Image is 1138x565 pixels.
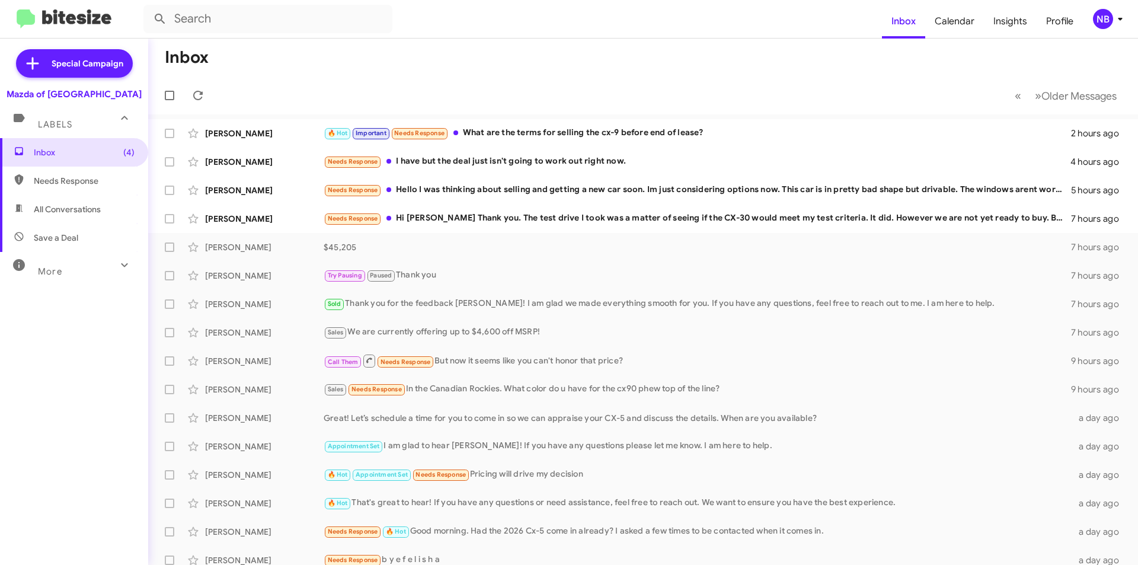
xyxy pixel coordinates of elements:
[1071,355,1129,367] div: 9 hours ago
[324,269,1071,282] div: Thank you
[1071,127,1129,139] div: 2 hours ago
[143,5,392,33] input: Search
[205,184,324,196] div: [PERSON_NAME]
[1008,84,1028,108] button: Previous
[38,119,72,130] span: Labels
[324,382,1071,396] div: In the Canadian Rockies. What color do u have for the cx90 phew top of the line?
[394,129,445,137] span: Needs Response
[370,272,392,279] span: Paused
[1083,9,1125,29] button: NB
[324,525,1072,538] div: Good morning. Had the 2026 Cx-5 come in already? I asked a few times to be contacted when it come...
[925,4,984,39] a: Calendar
[205,355,324,367] div: [PERSON_NAME]
[7,88,142,100] div: Mazda of [GEOGRAPHIC_DATA]
[205,497,324,509] div: [PERSON_NAME]
[328,442,380,450] span: Appointment Set
[328,358,359,366] span: Call Them
[205,412,324,424] div: [PERSON_NAME]
[1072,412,1129,424] div: a day ago
[328,215,378,222] span: Needs Response
[1072,469,1129,481] div: a day ago
[324,353,1071,368] div: But now it seems like you can't honor that price?
[1071,384,1129,395] div: 9 hours ago
[1070,156,1129,168] div: 4 hours ago
[882,4,925,39] a: Inbox
[328,272,362,279] span: Try Pausing
[328,129,348,137] span: 🔥 Hot
[205,327,324,339] div: [PERSON_NAME]
[205,270,324,282] div: [PERSON_NAME]
[1071,270,1129,282] div: 7 hours ago
[324,297,1071,311] div: Thank you for the feedback [PERSON_NAME]! I am glad we made everything smooth for you. If you hav...
[415,471,466,478] span: Needs Response
[1028,84,1124,108] button: Next
[34,203,101,215] span: All Conversations
[324,468,1072,481] div: Pricing will drive my decision
[1072,526,1129,538] div: a day ago
[205,127,324,139] div: [PERSON_NAME]
[324,412,1072,424] div: Great! Let’s schedule a time for you to come in so we can appraise your CX-5 and discuss the deta...
[205,384,324,395] div: [PERSON_NAME]
[324,155,1070,168] div: I have but the deal just isn't going to work out right now.
[328,471,348,478] span: 🔥 Hot
[324,183,1071,197] div: Hello I was thinking about selling and getting a new car soon. Im just considering options now. T...
[328,528,378,535] span: Needs Response
[1071,327,1129,339] div: 7 hours ago
[34,146,135,158] span: Inbox
[1041,90,1117,103] span: Older Messages
[1072,440,1129,452] div: a day ago
[328,328,344,336] span: Sales
[205,213,324,225] div: [PERSON_NAME]
[205,526,324,538] div: [PERSON_NAME]
[38,266,62,277] span: More
[1008,84,1124,108] nav: Page navigation example
[328,499,348,507] span: 🔥 Hot
[1071,298,1129,310] div: 7 hours ago
[324,496,1072,510] div: That's great to hear! If you have any questions or need assistance, feel free to reach out. We wa...
[356,471,408,478] span: Appointment Set
[1071,213,1129,225] div: 7 hours ago
[205,156,324,168] div: [PERSON_NAME]
[324,439,1072,453] div: I am glad to hear [PERSON_NAME]! If you have any questions please let me know. I am here to help.
[205,241,324,253] div: [PERSON_NAME]
[205,440,324,452] div: [PERSON_NAME]
[165,48,209,67] h1: Inbox
[52,58,123,69] span: Special Campaign
[1037,4,1083,39] a: Profile
[328,385,344,393] span: Sales
[1071,184,1129,196] div: 5 hours ago
[324,241,1071,253] div: $45,205
[386,528,406,535] span: 🔥 Hot
[1093,9,1113,29] div: NB
[1071,241,1129,253] div: 7 hours ago
[1015,88,1021,103] span: «
[1035,88,1041,103] span: »
[351,385,402,393] span: Needs Response
[205,298,324,310] div: [PERSON_NAME]
[328,158,378,165] span: Needs Response
[356,129,386,137] span: Important
[34,232,78,244] span: Save a Deal
[34,175,135,187] span: Needs Response
[984,4,1037,39] a: Insights
[328,556,378,564] span: Needs Response
[1072,497,1129,509] div: a day ago
[324,212,1071,225] div: Hi [PERSON_NAME] Thank you. The test drive I took was a matter of seeing if the CX-30 would meet ...
[123,146,135,158] span: (4)
[324,325,1071,339] div: We are currently offering up to $4,600 off MSRP!
[381,358,431,366] span: Needs Response
[328,186,378,194] span: Needs Response
[324,126,1071,140] div: What are the terms for selling the cx-9 before end of lease?
[16,49,133,78] a: Special Campaign
[205,469,324,481] div: [PERSON_NAME]
[328,300,341,308] span: Sold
